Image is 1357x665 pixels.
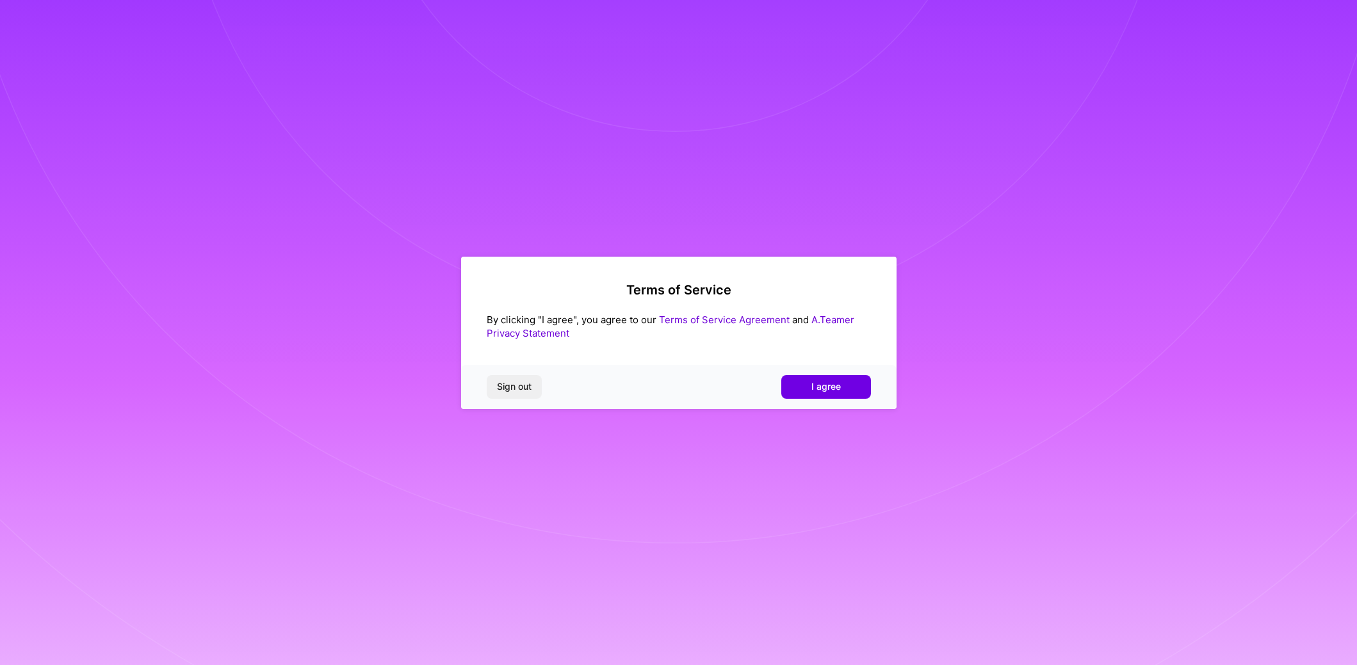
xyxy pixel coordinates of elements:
a: Terms of Service Agreement [659,314,790,326]
span: I agree [811,380,841,393]
span: Sign out [497,380,532,393]
button: Sign out [487,375,542,398]
button: I agree [781,375,871,398]
div: By clicking "I agree", you agree to our and [487,313,871,340]
h2: Terms of Service [487,282,871,298]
